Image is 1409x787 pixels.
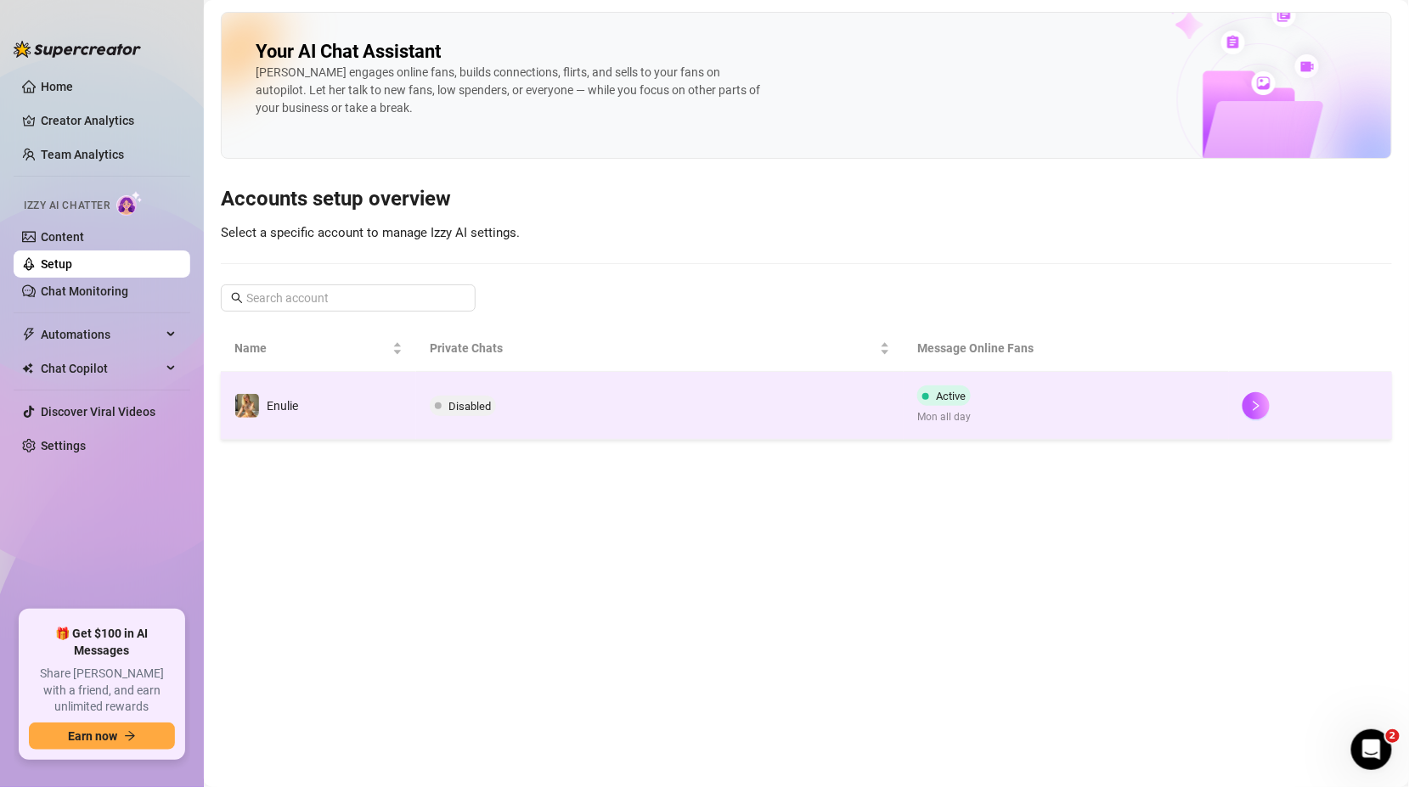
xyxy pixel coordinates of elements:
[246,289,452,307] input: Search account
[41,230,84,244] a: Content
[41,257,72,271] a: Setup
[1351,729,1392,770] iframe: Intercom live chat
[416,325,905,372] th: Private Chats
[124,730,136,742] span: arrow-right
[1250,400,1262,412] span: right
[24,198,110,214] span: Izzy AI Chatter
[22,328,36,341] span: thunderbolt
[235,394,259,418] img: Enulie
[41,439,86,453] a: Settings
[904,325,1229,372] th: Message Online Fans
[221,325,416,372] th: Name
[29,666,175,716] span: Share [PERSON_NAME] with a friend, and earn unlimited rewards
[917,409,978,425] span: Mon all day
[936,390,966,402] span: Active
[1243,392,1270,419] button: right
[41,405,155,419] a: Discover Viral Videos
[267,399,298,413] span: Enulie
[116,191,143,216] img: AI Chatter
[448,400,491,413] span: Disabled
[234,339,389,357] span: Name
[68,729,117,743] span: Earn now
[231,292,243,304] span: search
[41,80,73,93] a: Home
[41,148,124,161] a: Team Analytics
[14,41,141,58] img: logo-BBDzfeDw.svg
[430,339,877,357] span: Private Chats
[221,225,520,240] span: Select a specific account to manage Izzy AI settings.
[22,363,33,374] img: Chat Copilot
[256,40,441,64] h2: Your AI Chat Assistant
[41,284,128,298] a: Chat Monitoring
[29,722,175,750] button: Earn nowarrow-right
[41,107,177,134] a: Creator Analytics
[41,355,161,382] span: Chat Copilot
[1386,729,1400,743] span: 2
[221,186,1392,213] h3: Accounts setup overview
[41,321,161,348] span: Automations
[256,64,765,117] div: [PERSON_NAME] engages online fans, builds connections, flirts, and sells to your fans on autopilo...
[29,626,175,659] span: 🎁 Get $100 in AI Messages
